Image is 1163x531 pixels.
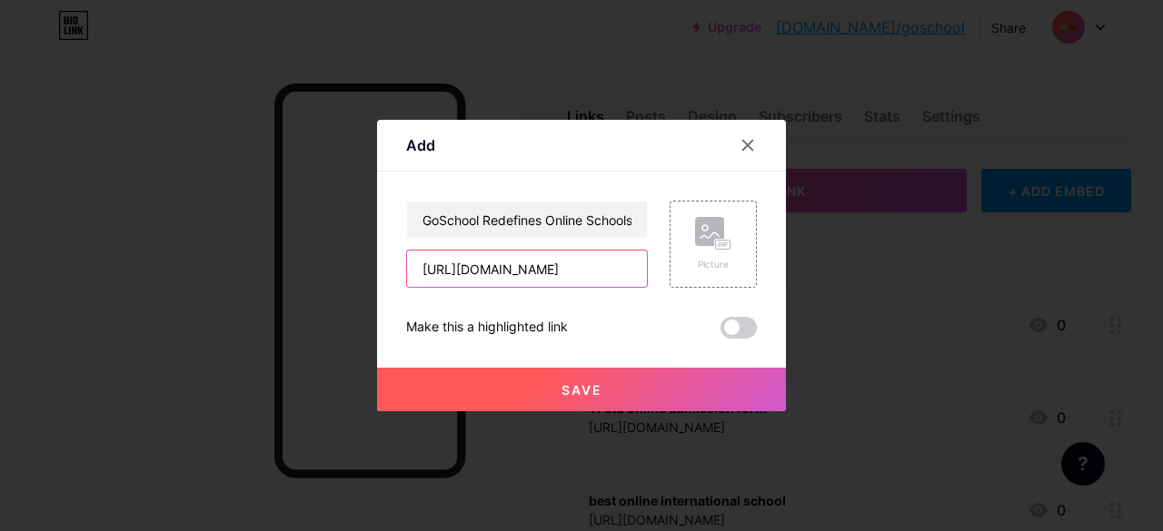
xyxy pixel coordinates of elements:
[695,258,731,271] div: Picture
[406,317,568,339] div: Make this a highlighted link
[407,251,647,287] input: URL
[562,382,602,398] span: Save
[406,134,435,156] div: Add
[407,202,647,238] input: Title
[377,368,786,411] button: Save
